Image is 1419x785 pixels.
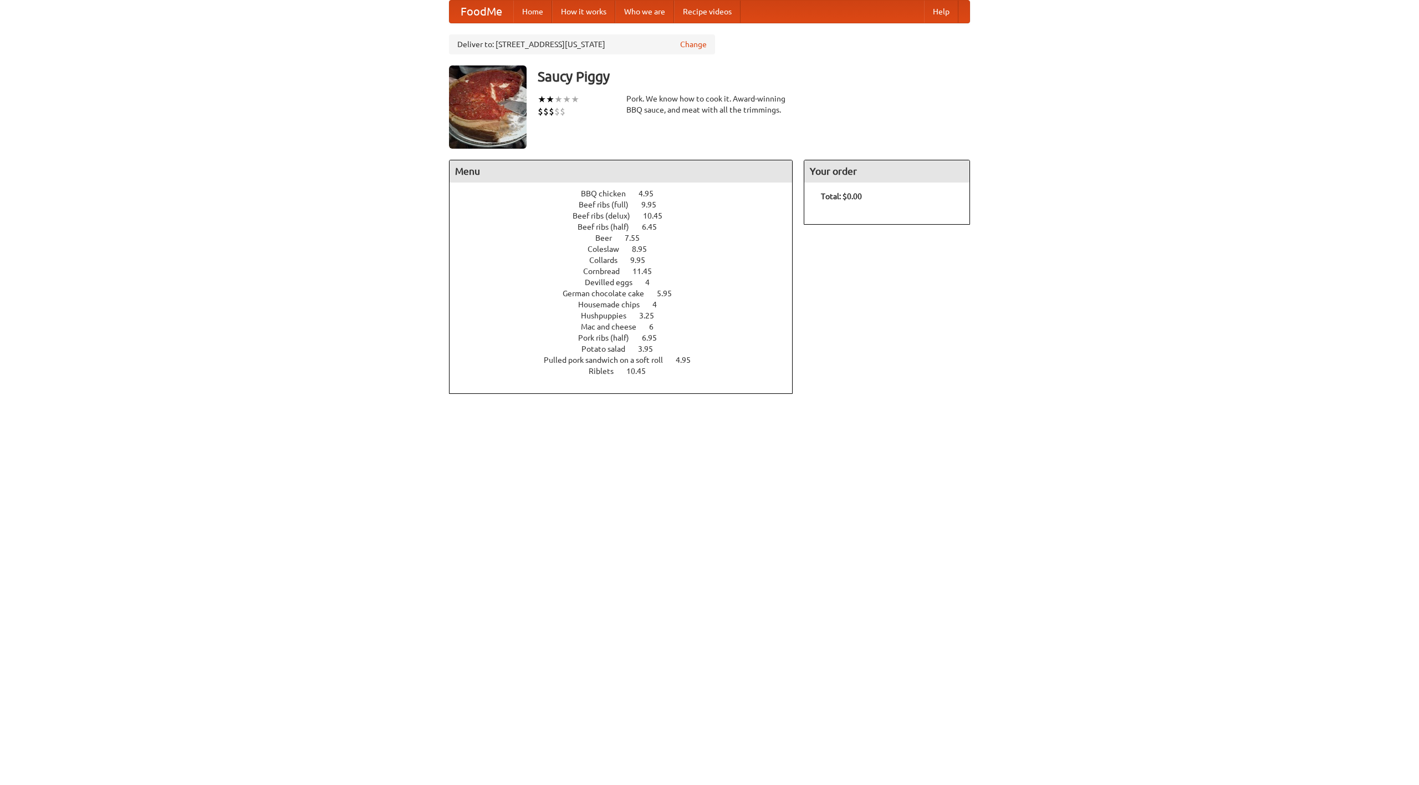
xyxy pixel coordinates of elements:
li: ★ [538,93,546,105]
li: $ [549,105,554,118]
a: BBQ chicken 4.95 [581,189,674,198]
a: Mac and cheese 6 [581,322,674,331]
div: Pork. We know how to cook it. Award-winning BBQ sauce, and meat with all the trimmings. [626,93,793,115]
span: BBQ chicken [581,189,637,198]
span: Collards [589,256,629,265]
span: Coleslaw [588,245,630,254]
li: ★ [546,93,554,105]
a: Who we are [615,1,674,23]
span: 6.45 [642,222,668,231]
li: $ [543,105,549,118]
span: 3.25 [639,311,665,320]
span: Cornbread [583,267,631,276]
a: Change [680,39,707,50]
a: Collards 9.95 [589,256,666,265]
a: Beef ribs (delux) 10.45 [573,211,683,220]
span: 7.55 [625,234,651,242]
a: Hushpuppies 3.25 [581,311,675,320]
span: 6 [649,322,665,331]
span: Potato salad [581,345,636,353]
a: FoodMe [450,1,513,23]
li: $ [560,105,565,118]
img: angular.jpg [449,65,527,149]
a: German chocolate cake 5.95 [563,289,692,298]
span: 5.95 [657,289,683,298]
a: Coleslaw 8.95 [588,245,667,254]
span: 10.45 [643,211,673,220]
h4: Your order [804,160,969,183]
div: Deliver to: [STREET_ADDRESS][US_STATE] [449,34,715,54]
span: Housemade chips [578,300,651,309]
span: Pulled pork sandwich on a soft roll [544,356,674,364]
a: How it works [552,1,615,23]
a: Pork ribs (half) 6.95 [578,333,677,342]
a: Riblets 10.45 [589,367,666,376]
li: $ [554,105,560,118]
span: 4 [652,300,668,309]
a: Housemade chips 4 [578,300,677,309]
a: Beef ribs (full) 9.95 [579,200,677,209]
span: Riblets [589,367,625,376]
span: 9.95 [641,200,667,209]
h4: Menu [450,160,792,183]
span: 11.45 [632,267,663,276]
li: ★ [571,93,579,105]
span: Mac and cheese [581,322,647,331]
span: Beef ribs (half) [578,222,640,231]
span: 4 [645,278,661,287]
a: Cornbread 11.45 [583,267,672,276]
span: 3.95 [638,345,664,353]
a: Pulled pork sandwich on a soft roll 4.95 [544,356,711,364]
li: $ [538,105,543,118]
span: 4.95 [639,189,665,198]
span: 9.95 [630,256,656,265]
h3: Saucy Piggy [538,65,970,88]
span: 8.95 [632,245,658,254]
span: Beef ribs (delux) [573,211,641,220]
a: Home [513,1,552,23]
span: Hushpuppies [581,311,637,320]
span: Devilled eggs [585,278,644,287]
b: Total: $0.00 [821,192,862,201]
span: Beef ribs (full) [579,200,640,209]
li: ★ [563,93,571,105]
li: ★ [554,93,563,105]
span: 10.45 [626,367,657,376]
a: Help [924,1,958,23]
span: Pork ribs (half) [578,333,640,342]
span: 6.95 [642,333,668,342]
span: German chocolate cake [563,289,655,298]
a: Potato salad 3.95 [581,345,673,353]
a: Recipe videos [674,1,741,23]
a: Devilled eggs 4 [585,278,670,287]
a: Beer 7.55 [595,234,660,242]
span: Beer [595,234,623,242]
span: 4.95 [676,356,702,364]
a: Beef ribs (half) 6.45 [578,222,677,231]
